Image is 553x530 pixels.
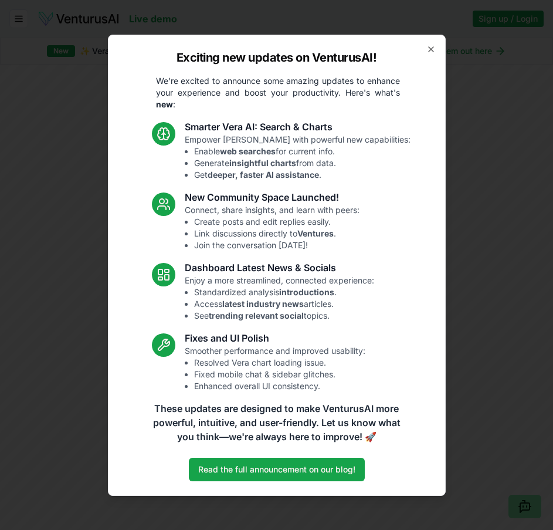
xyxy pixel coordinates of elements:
li: Generate from data. [194,157,410,169]
p: Smoother performance and improved usability: [185,345,365,392]
li: Access articles. [194,298,374,310]
h3: Smarter Vera AI: Search & Charts [185,120,410,134]
strong: Ventures [297,228,334,238]
strong: latest industry news [222,299,304,309]
strong: insightful charts [229,158,296,168]
li: See topics. [194,310,374,322]
h3: Dashboard Latest News & Socials [185,261,374,275]
strong: new [156,99,173,109]
li: Link discussions directly to . [194,228,359,239]
h3: New Community Space Launched! [185,190,359,204]
strong: web searches [220,146,276,156]
li: Resolved Vera chart loading issue. [194,357,365,369]
li: Standardized analysis . [194,286,374,298]
p: These updates are designed to make VenturusAI more powerful, intuitive, and user-friendly. Let us... [145,401,408,444]
h3: Fixes and UI Polish [185,331,365,345]
strong: trending relevant social [209,310,304,320]
p: Connect, share insights, and learn with peers: [185,204,359,251]
strong: deeper, faster AI assistance [208,170,319,180]
p: We're excited to announce some amazing updates to enhance your experience and boost your producti... [147,75,409,110]
p: Enjoy a more streamlined, connected experience: [185,275,374,322]
li: Join the conversation [DATE]! [194,239,359,251]
li: Enable for current info. [194,146,410,157]
a: Read the full announcement on our blog! [189,458,365,481]
li: Get . [194,169,410,181]
li: Create posts and edit replies easily. [194,216,359,228]
li: Enhanced overall UI consistency. [194,380,365,392]
p: Empower [PERSON_NAME] with powerful new capabilities: [185,134,410,181]
strong: introductions [279,287,334,297]
h2: Exciting new updates on VenturusAI! [177,49,377,66]
li: Fixed mobile chat & sidebar glitches. [194,369,365,380]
